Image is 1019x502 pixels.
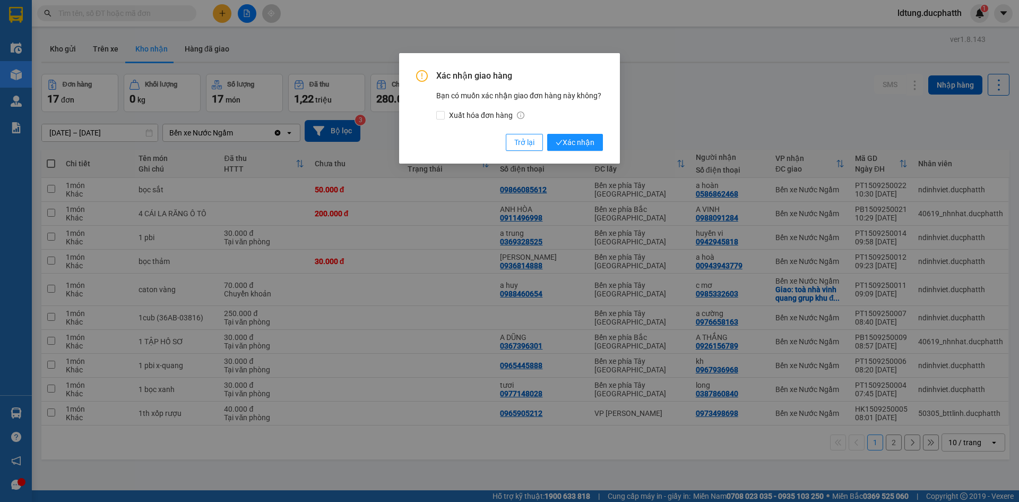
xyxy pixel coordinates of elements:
button: Trở lại [506,134,543,151]
span: info-circle [517,112,524,119]
span: Xác nhận [556,137,594,148]
div: Bạn có muốn xác nhận giao đơn hàng này không? [436,90,603,121]
span: Xác nhận giao hàng [436,70,603,82]
span: Trở lại [514,137,534,148]
span: exclamation-circle [416,70,428,82]
span: check [556,139,563,146]
span: Xuất hóa đơn hàng [445,109,529,121]
button: checkXác nhận [547,134,603,151]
